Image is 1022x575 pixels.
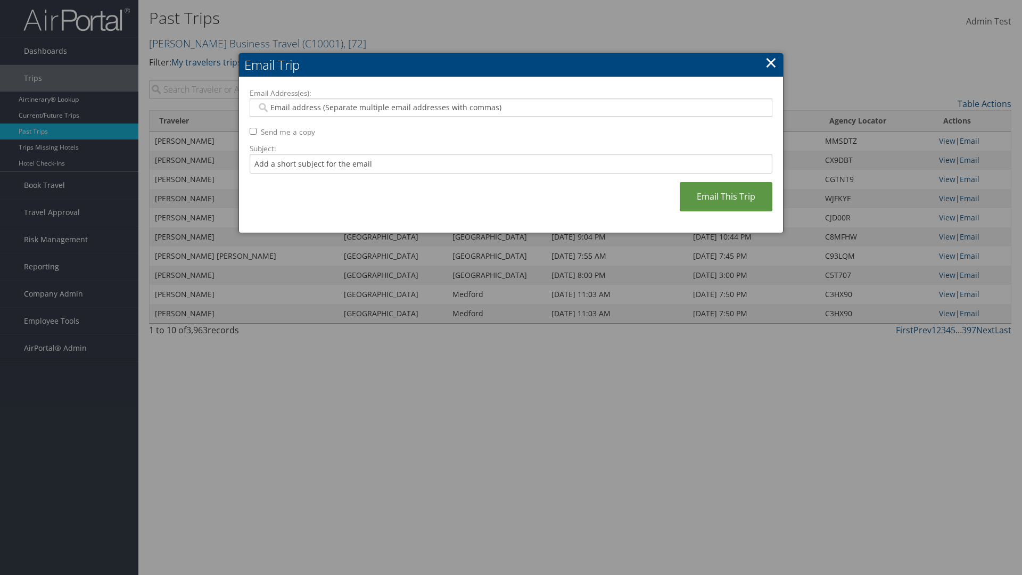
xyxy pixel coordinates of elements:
input: Add a short subject for the email [250,154,772,174]
label: Subject: [250,143,772,154]
label: Send me a copy [261,127,315,137]
a: × [765,52,777,73]
input: Email address (Separate multiple email addresses with commas) [257,102,765,113]
label: Email Address(es): [250,88,772,98]
a: Email This Trip [680,182,772,211]
h2: Email Trip [239,53,783,77]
